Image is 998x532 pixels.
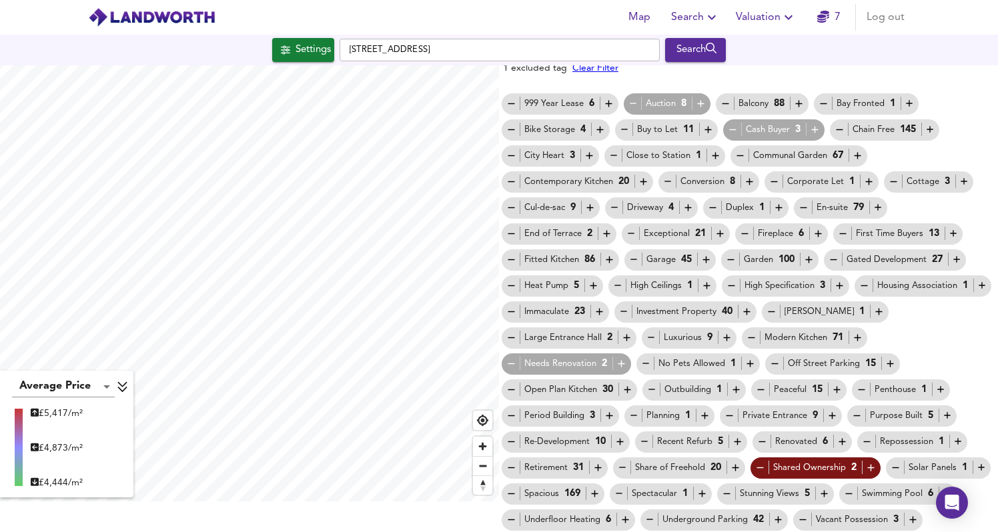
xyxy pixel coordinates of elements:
[666,4,725,31] button: Search
[272,38,334,62] div: Click to configure Search Settings
[473,411,492,430] button: Find my location
[867,8,905,27] span: Log out
[861,4,910,31] button: Log out
[473,437,492,456] button: Zoom in
[665,38,726,62] div: Run Your Search
[340,39,660,61] input: Enter a location...
[31,407,83,420] div: £ 5,417/m²
[730,4,802,31] button: Valuation
[736,8,797,27] span: Valuation
[618,4,660,31] button: Map
[12,376,115,397] div: Average Price
[88,7,215,27] img: logo
[31,441,83,455] div: £ 4,873/m²
[31,476,83,489] div: £ 4,444/m²
[572,63,618,73] a: Clear Filter
[936,487,968,519] div: Open Intercom Messenger
[665,38,726,62] button: Search
[817,8,841,27] a: 7
[473,475,492,495] button: Reset bearing to north
[668,41,722,59] div: Search
[623,8,655,27] span: Map
[671,8,720,27] span: Search
[503,61,618,75] div: 1 excluded tag
[807,4,850,31] button: 7
[296,41,331,59] div: Settings
[473,457,492,475] span: Zoom out
[272,38,334,62] button: Settings
[473,456,492,475] button: Zoom out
